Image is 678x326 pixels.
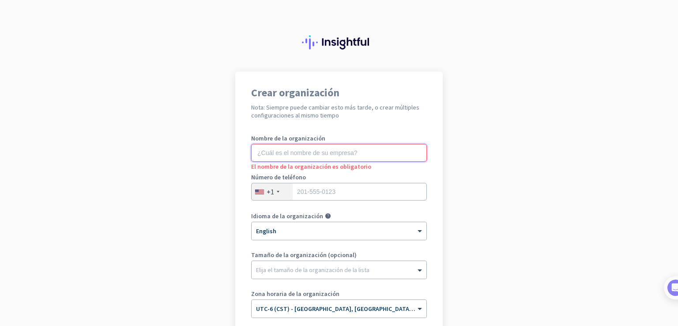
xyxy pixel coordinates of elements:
label: Número de teléfono [251,174,427,180]
label: Zona horaria de la organización [251,291,427,297]
input: ¿Cuál es el nombre de su empresa? [251,144,427,162]
label: Tamaño de la organización (opcional) [251,252,427,258]
div: +1 [267,187,274,196]
span: El nombre de la organización es obligatorio [251,163,371,171]
h1: Crear organización [251,87,427,98]
img: Insightful [302,35,376,49]
label: Nombre de la organización [251,135,427,141]
i: help [325,213,331,219]
h2: Nota: Siempre puede cambiar esto más tarde, o crear múltiples configuraciones al mismo tiempo [251,103,427,119]
input: 201-555-0123 [251,183,427,201]
label: Idioma de la organización [251,213,323,219]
